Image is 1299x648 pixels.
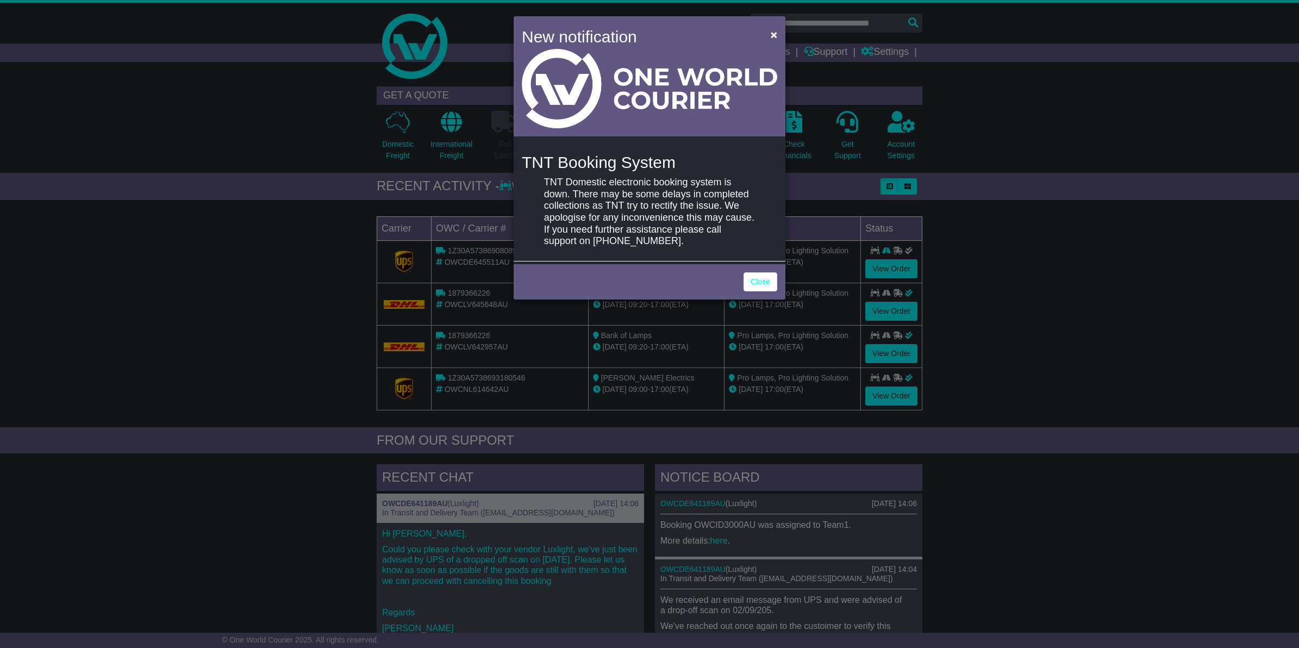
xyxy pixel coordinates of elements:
[765,23,783,46] button: Close
[744,272,777,291] a: Close
[544,177,755,247] p: TNT Domestic electronic booking system is down. There may be some delays in completed collections...
[771,28,777,41] span: ×
[522,153,777,171] h4: TNT Booking System
[522,49,777,128] img: Light
[522,24,755,49] h4: New notification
